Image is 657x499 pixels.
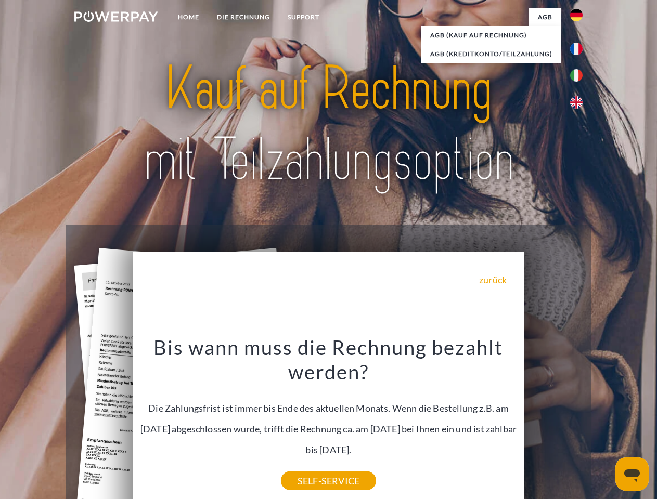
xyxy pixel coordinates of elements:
[479,275,507,284] a: zurück
[421,26,561,45] a: AGB (Kauf auf Rechnung)
[421,45,561,63] a: AGB (Kreditkonto/Teilzahlung)
[208,8,279,27] a: DIE RECHNUNG
[570,96,583,109] img: en
[139,335,519,481] div: Die Zahlungsfrist ist immer bis Ende des aktuellen Monats. Wenn die Bestellung z.B. am [DATE] abg...
[615,457,649,491] iframe: Button to launch messaging window
[279,8,328,27] a: SUPPORT
[74,11,158,22] img: logo-powerpay-white.svg
[570,69,583,82] img: it
[570,9,583,21] img: de
[169,8,208,27] a: Home
[570,43,583,55] img: fr
[139,335,519,385] h3: Bis wann muss die Rechnung bezahlt werden?
[281,471,376,490] a: SELF-SERVICE
[529,8,561,27] a: agb
[99,50,558,199] img: title-powerpay_de.svg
